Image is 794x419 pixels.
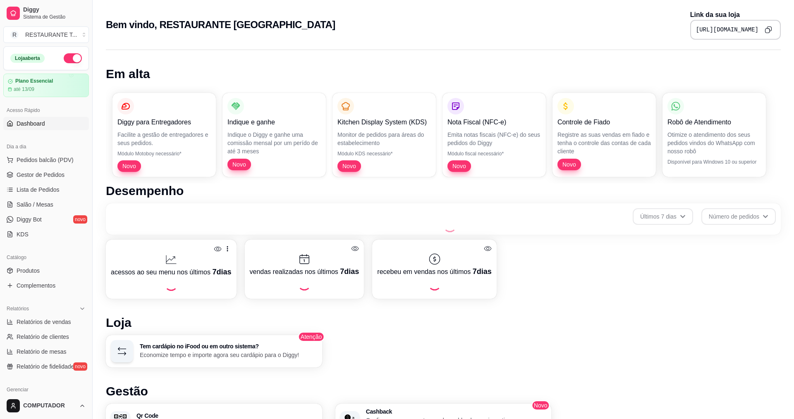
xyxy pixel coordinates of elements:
[3,251,89,264] div: Catálogo
[366,409,547,414] h3: Cashback
[3,168,89,181] a: Gestor de Pedidos
[337,117,431,127] p: Kitchen Display System (KDS)
[557,131,651,155] p: Registre as suas vendas em fiado e tenha o controle das contas de cada cliente
[25,31,77,39] div: RESTAURANTE T ...
[337,150,431,157] p: Módulo KDS necessário*
[3,360,89,373] a: Relatório de fidelidadenovo
[106,335,322,367] button: Tem cardápio no iFood ou em outro sistema?Economize tempo e importe agora seu cardápio para o Diggy!
[3,117,89,130] a: Dashboard
[227,117,321,127] p: Indique e ganhe
[250,266,359,277] p: vendas realizadas nos últimos
[667,159,761,165] p: Disponível para Windows 10 ou superior
[136,413,317,419] h3: Qr Code
[23,6,86,14] span: Diggy
[106,315,781,330] h1: Loja
[3,3,89,23] a: DiggySistema de Gestão
[17,186,60,194] span: Lista de Pedidos
[3,104,89,117] div: Acesso Rápido
[3,279,89,292] a: Complementos
[3,315,89,329] a: Relatórios de vendas
[17,156,74,164] span: Pedidos balcão (PDV)
[667,117,761,127] p: Robô de Atendimento
[696,26,758,34] pre: [URL][DOMAIN_NAME]
[23,14,86,20] span: Sistema de Gestão
[531,400,550,410] span: Novo
[443,219,457,232] div: Loading
[552,93,656,177] button: Controle de FiadoRegistre as suas vendas em fiado e tenha o controle das contas de cada clienteNovo
[3,228,89,241] a: KDS
[212,268,231,276] span: 7 dias
[701,208,776,225] button: Número de pedidos
[227,131,321,155] p: Indique o Diggy e ganhe uma comissão mensal por um perído de até 3 meses
[222,93,326,177] button: Indique e ganheIndique o Diggy e ganhe uma comissão mensal por um perído de até 3 mesesNovo
[106,183,781,198] h1: Desempenho
[377,266,491,277] p: recebeu em vendas nos últimos
[112,93,216,177] button: Diggy para EntregadoresFacilite a gestão de entregadores e seus pedidos.Módulo Motoboy necessário...
[662,93,766,177] button: Robô de AtendimentoOtimize o atendimento dos seus pedidos vindos do WhatsApp com nosso robôDispon...
[3,140,89,153] div: Dia a dia
[106,384,781,399] h1: Gestão
[762,23,775,36] button: Copy to clipboard
[106,67,781,81] h1: Em alta
[106,18,335,31] h2: Bem vindo, RESTAURANTE [GEOGRAPHIC_DATA]
[23,402,76,409] span: COMPUTADOR
[119,162,139,170] span: Novo
[17,267,40,275] span: Produtos
[17,348,67,356] span: Relatório de mesas
[340,267,359,276] span: 7 dias
[17,333,69,341] span: Relatório de clientes
[442,93,546,177] button: Nota Fiscal (NFC-e)Emita notas fiscais (NFC-e) do seus pedidos do DiggyMódulo fiscal necessário*Novo
[15,78,53,84] article: Plano Essencial
[140,351,317,359] p: Economize tempo e importe agora seu cardápio para o Diggy!
[64,53,82,63] button: Alterar Status
[332,93,436,177] button: Kitchen Display System (KDS)Monitor de pedidos para áreas do estabelecimentoMódulo KDS necessário...
[667,131,761,155] p: Otimize o atendimento dos seus pedidos vindos do WhatsApp com nosso robô
[17,230,29,238] span: KDS
[17,215,42,224] span: Diggy Bot
[3,74,89,97] a: Plano Essencialaté 13/09
[17,119,45,128] span: Dashboard
[449,162,469,170] span: Novo
[14,86,34,93] article: até 13/09
[559,160,579,169] span: Novo
[3,183,89,196] a: Lista de Pedidos
[17,200,53,209] span: Salão / Mesas
[447,150,541,157] p: Módulo fiscal necessário*
[3,396,89,416] button: COMPUTADOR
[3,345,89,358] a: Relatório de mesas
[633,208,693,225] button: Últimos 7 dias
[229,160,249,169] span: Novo
[298,332,324,342] span: Atenção
[339,162,359,170] span: Novo
[17,281,55,290] span: Complementos
[17,171,65,179] span: Gestor de Pedidos
[111,266,232,278] p: acessos ao seu menu nos últimos
[428,277,441,290] div: Loading
[447,131,541,147] p: Emita notas fiscais (NFC-e) do seus pedidos do Diggy
[117,117,211,127] p: Diggy para Entregadores
[17,362,74,371] span: Relatório de fidelidade
[117,131,211,147] p: Facilite a gestão de entregadores e seus pedidos.
[17,318,71,326] span: Relatórios de vendas
[3,330,89,343] a: Relatório de clientes
[10,31,19,39] span: R
[3,198,89,211] a: Salão / Mesas
[337,131,431,147] p: Monitor de pedidos para áreas do estabelecimento
[3,264,89,277] a: Produtos
[447,117,541,127] p: Nota Fiscal (NFC-e)
[10,54,45,63] div: Loja aberta
[3,213,89,226] a: Diggy Botnovo
[140,343,317,349] h3: Tem cardápio no iFood ou em outro sistema?
[690,10,781,20] p: Link da sua loja
[7,305,29,312] span: Relatórios
[557,117,651,127] p: Controle de Fiado
[165,278,178,291] div: Loading
[3,153,89,167] button: Pedidos balcão (PDV)
[117,150,211,157] p: Módulo Motoboy necessário*
[473,267,492,276] span: 7 dias
[3,26,89,43] button: Select a team
[3,383,89,396] div: Gerenciar
[298,277,311,290] div: Loading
